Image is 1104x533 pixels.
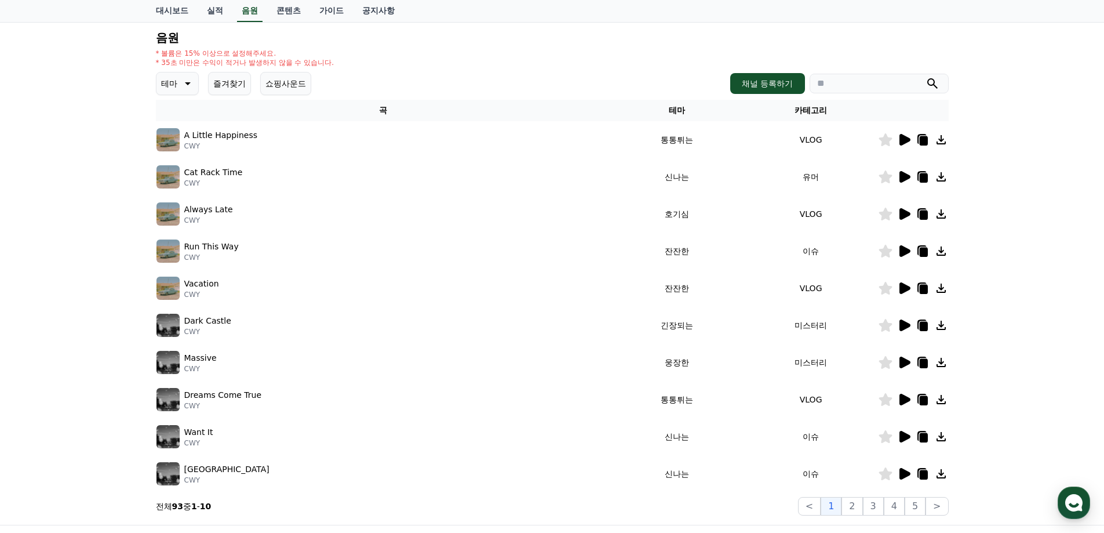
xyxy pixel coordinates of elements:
[863,497,884,516] button: 3
[184,216,233,225] p: CWY
[106,386,120,395] span: 대화
[744,344,878,381] td: 미스터리
[150,368,223,397] a: 설정
[610,100,744,121] th: 테마
[200,502,211,511] strong: 10
[610,344,744,381] td: 웅장한
[184,315,231,327] p: Dark Castle
[905,497,926,516] button: 5
[184,241,239,253] p: Run This Way
[184,204,233,216] p: Always Late
[610,121,744,158] td: 통통튀는
[184,278,219,290] p: Vacation
[156,388,180,411] img: music
[260,72,311,95] button: 쇼핑사운드
[184,426,213,438] p: Want It
[156,58,334,67] p: * 35초 미만은 수익이 적거나 발생하지 않을 수 있습니다.
[184,364,217,374] p: CWY
[744,418,878,455] td: 이슈
[744,100,878,121] th: 카테고리
[821,497,841,516] button: 1
[184,253,239,262] p: CWY
[184,129,258,142] p: A Little Happiness
[744,158,878,195] td: 유머
[156,128,180,151] img: music
[184,166,243,179] p: Cat Rack Time
[184,463,269,476] p: [GEOGRAPHIC_DATA]
[3,368,76,397] a: 홈
[76,368,150,397] a: 대화
[610,455,744,492] td: 신나는
[156,351,180,374] img: music
[184,401,262,411] p: CWY
[156,49,334,58] p: * 볼륨은 15% 이상으로 설정해주세요.
[610,418,744,455] td: 신나는
[884,497,905,516] button: 4
[184,290,219,299] p: CWY
[37,385,43,394] span: 홈
[172,502,183,511] strong: 93
[841,497,862,516] button: 2
[156,425,180,448] img: music
[184,179,243,188] p: CWY
[156,202,180,226] img: music
[610,307,744,344] td: 긴장되는
[744,381,878,418] td: VLOG
[156,501,212,512] p: 전체 중 -
[184,438,213,448] p: CWY
[610,381,744,418] td: 통통튀는
[191,502,197,511] strong: 1
[184,352,217,364] p: Massive
[161,75,177,92] p: 테마
[926,497,948,516] button: >
[184,327,231,336] p: CWY
[184,389,262,401] p: Dreams Come True
[798,497,821,516] button: <
[610,270,744,307] td: 잔잔한
[156,31,949,44] h4: 음원
[179,385,193,394] span: 설정
[744,307,878,344] td: 미스터리
[610,233,744,270] td: 잔잔한
[156,314,180,337] img: music
[156,277,180,300] img: music
[156,100,610,121] th: 곡
[208,72,251,95] button: 즐겨찾기
[744,455,878,492] td: 이슈
[610,158,744,195] td: 신나는
[156,165,180,188] img: music
[744,195,878,233] td: VLOG
[184,142,258,151] p: CWY
[156,462,180,485] img: music
[744,270,878,307] td: VLOG
[744,121,878,158] td: VLOG
[744,233,878,270] td: 이슈
[610,195,744,233] td: 호기심
[730,73,804,94] button: 채널 등록하기
[156,72,199,95] button: 테마
[184,476,269,485] p: CWY
[156,240,180,263] img: music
